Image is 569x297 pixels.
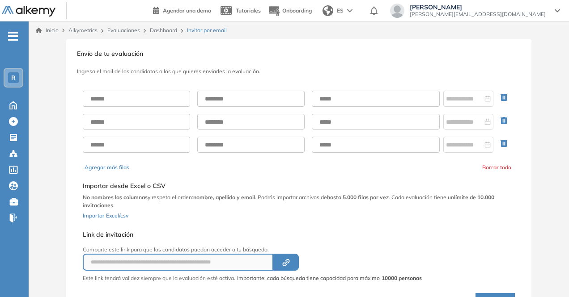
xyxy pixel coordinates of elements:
span: ES [337,7,344,15]
a: Agendar una demo [153,4,211,15]
img: arrow [347,9,352,13]
span: [PERSON_NAME][EMAIL_ADDRESS][DOMAIN_NAME] [410,11,546,18]
span: Importante: cada búsqueda tiene capacidad para máximo [237,274,422,282]
span: Onboarding [282,7,312,14]
button: Borrar todo [482,163,511,172]
span: [PERSON_NAME] [410,4,546,11]
h5: Link de invitación [83,231,422,238]
span: Invitar por email [187,26,227,34]
b: hasta 5.000 filas por vez [327,194,389,201]
a: Dashboard [150,27,177,33]
p: Comparte este link para que los candidatos puedan acceder a tu búsqueda. [83,246,422,254]
span: Tutoriales [236,7,261,14]
iframe: Chat Widget [524,254,569,297]
button: Onboarding [268,1,312,21]
a: Inicio [36,26,59,34]
h5: Importar desde Excel o CSV [83,182,515,190]
h3: Ingresa el mail de los candidatos a los que quieres enviarles la evaluación. [77,68,521,75]
b: límite de 10.000 invitaciones [83,194,494,209]
button: Agregar más filas [85,163,129,172]
span: Importar Excel/csv [83,212,128,219]
strong: 10000 personas [382,275,422,281]
i: - [8,35,18,37]
b: No nombres las columnas [83,194,148,201]
span: Agendar una demo [163,7,211,14]
b: nombre, apellido y email [193,194,255,201]
img: Logo [2,6,55,17]
a: Evaluaciones [107,27,140,33]
div: Widget de chat [524,254,569,297]
p: Este link tendrá validez siempre que la evaluación esté activa. [83,274,235,282]
h3: Envío de tu evaluación [77,50,521,58]
span: Alkymetrics [68,27,98,33]
button: Importar Excel/csv [83,209,128,220]
span: R [11,74,16,81]
img: world [323,5,333,16]
p: y respeta el orden: . Podrás importar archivos de . Cada evaluación tiene un . [83,193,515,209]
